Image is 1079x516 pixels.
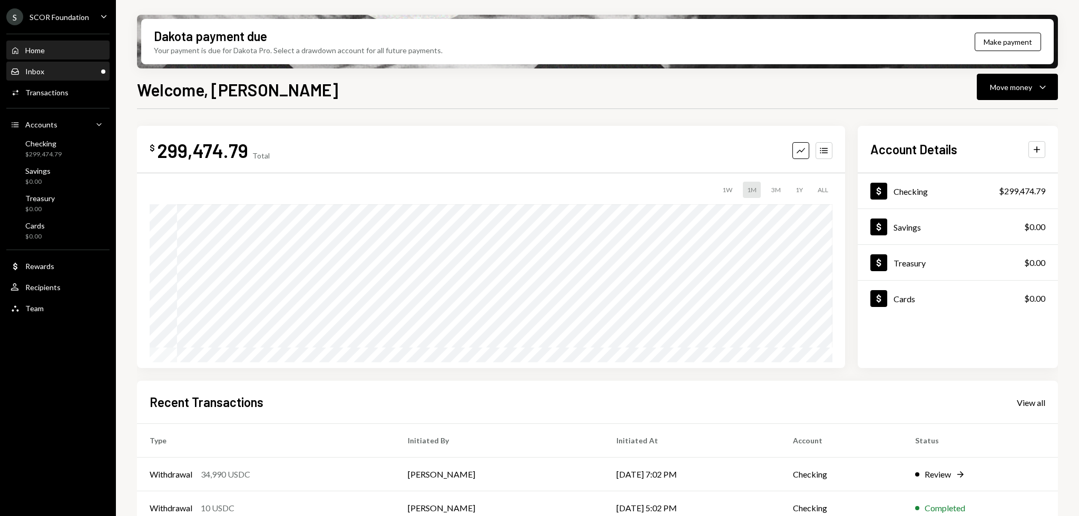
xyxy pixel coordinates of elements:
[137,424,395,458] th: Type
[604,458,780,491] td: [DATE] 7:02 PM
[25,304,44,313] div: Team
[150,393,263,411] h2: Recent Transactions
[25,120,57,129] div: Accounts
[1024,256,1045,269] div: $0.00
[6,191,110,216] a: Treasury$0.00
[1024,221,1045,233] div: $0.00
[990,82,1032,93] div: Move money
[137,79,338,100] h1: Welcome, [PERSON_NAME]
[1024,292,1045,305] div: $0.00
[813,182,832,198] div: ALL
[791,182,807,198] div: 1Y
[252,151,270,160] div: Total
[25,150,62,159] div: $299,474.79
[154,27,267,45] div: Dakota payment due
[870,141,957,158] h2: Account Details
[780,458,903,491] td: Checking
[780,424,903,458] th: Account
[858,281,1058,316] a: Cards$0.00
[25,232,45,241] div: $0.00
[154,45,443,56] div: Your payment is due for Dakota Pro. Select a drawdown account for all future payments.
[25,283,61,292] div: Recipients
[975,33,1041,51] button: Make payment
[767,182,785,198] div: 3M
[999,185,1045,197] div: $299,474.79
[894,258,926,268] div: Treasury
[25,166,51,175] div: Savings
[858,173,1058,209] a: Checking$299,474.79
[925,468,951,481] div: Review
[894,186,928,196] div: Checking
[977,74,1058,100] button: Move money
[25,46,45,55] div: Home
[1017,398,1045,408] div: View all
[604,424,780,458] th: Initiated At
[894,222,921,232] div: Savings
[6,277,110,296] a: Recipients
[395,424,604,458] th: Initiated By
[894,294,915,304] div: Cards
[150,468,192,481] div: Withdrawal
[6,163,110,188] a: Savings$0.00
[6,41,110,59] a: Home
[1017,396,1045,408] a: View all
[858,245,1058,280] a: Treasury$0.00
[25,88,68,97] div: Transactions
[743,182,761,198] div: 1M
[6,62,110,81] a: Inbox
[718,182,737,198] div: 1W
[25,67,44,76] div: Inbox
[201,502,234,514] div: 10 USDC
[858,209,1058,244] a: Savings$0.00
[25,205,55,214] div: $0.00
[395,458,604,491] td: [PERSON_NAME]
[25,262,54,271] div: Rewards
[25,177,51,186] div: $0.00
[6,136,110,161] a: Checking$299,474.79
[201,468,250,481] div: 34,990 USDC
[903,424,1058,458] th: Status
[6,115,110,134] a: Accounts
[6,8,23,25] div: S
[30,13,89,22] div: SCOR Foundation
[25,139,62,148] div: Checking
[6,83,110,102] a: Transactions
[150,143,155,153] div: $
[6,299,110,317] a: Team
[6,256,110,275] a: Rewards
[925,502,965,514] div: Completed
[25,221,45,230] div: Cards
[6,218,110,243] a: Cards$0.00
[25,194,55,203] div: Treasury
[157,138,248,162] div: 299,474.79
[150,502,192,514] div: Withdrawal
